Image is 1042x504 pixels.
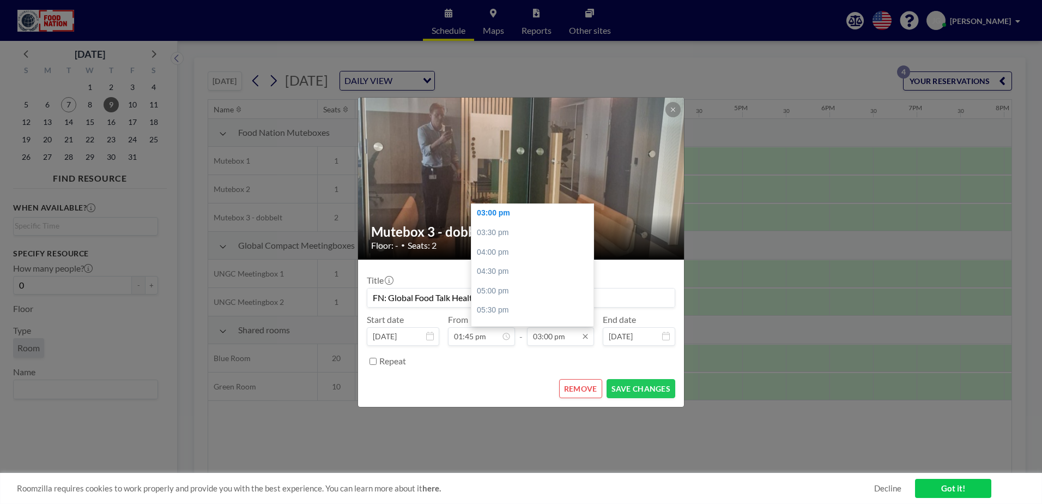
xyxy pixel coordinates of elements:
[471,223,599,243] div: 03:30 pm
[371,224,672,240] h2: Mutebox 3 - dobbelt
[471,262,599,281] div: 04:30 pm
[519,318,523,342] span: -
[471,243,599,262] div: 04:00 pm
[367,289,675,307] input: (No title)
[603,314,636,325] label: End date
[471,301,599,320] div: 05:30 pm
[17,483,874,494] span: Roomzilla requires cookies to work properly and provide you with the best experience. You can lea...
[448,314,468,325] label: From
[915,479,991,498] a: Got it!
[422,483,441,493] a: here.
[607,379,675,398] button: SAVE CHANGES
[379,356,406,367] label: Repeat
[401,241,405,249] span: •
[408,240,437,251] span: Seats: 2
[471,281,599,301] div: 05:00 pm
[874,483,901,494] a: Decline
[471,203,599,223] div: 03:00 pm
[367,275,392,286] label: Title
[371,240,398,251] span: Floor: -
[471,320,599,340] div: 06:00 pm
[367,314,404,325] label: Start date
[559,379,602,398] button: REMOVE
